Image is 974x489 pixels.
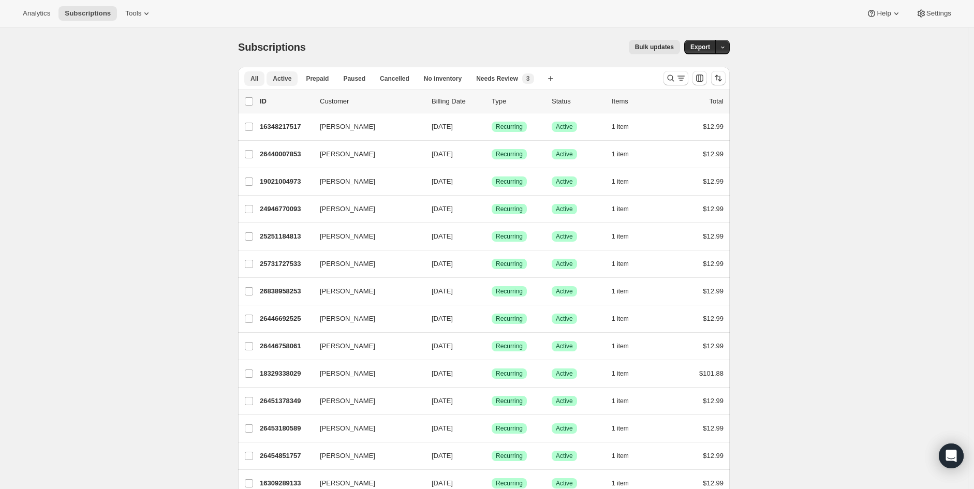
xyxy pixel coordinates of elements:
[260,339,724,353] div: 26446758061[PERSON_NAME][DATE]SuccessRecurringSuccessActive1 item$12.99
[320,204,375,214] span: [PERSON_NAME]
[432,342,453,350] span: [DATE]
[320,368,375,379] span: [PERSON_NAME]
[492,96,543,107] div: Type
[306,75,329,83] span: Prepaid
[663,71,688,85] button: Search and filter results
[612,312,640,326] button: 1 item
[556,452,573,460] span: Active
[314,365,417,382] button: [PERSON_NAME]
[260,451,312,461] p: 26454851757
[692,71,707,85] button: Customize table column order and visibility
[314,228,417,245] button: [PERSON_NAME]
[612,232,629,241] span: 1 item
[260,312,724,326] div: 26446692525[PERSON_NAME][DATE]SuccessRecurringSuccessActive1 item$12.99
[612,449,640,463] button: 1 item
[260,396,312,406] p: 26451378349
[432,205,453,213] span: [DATE]
[612,284,640,299] button: 1 item
[476,75,518,83] span: Needs Review
[432,452,453,460] span: [DATE]
[496,150,523,158] span: Recurring
[260,204,312,214] p: 24946770093
[703,177,724,185] span: $12.99
[612,147,640,161] button: 1 item
[612,150,629,158] span: 1 item
[260,368,312,379] p: 18329338029
[612,394,640,408] button: 1 item
[612,120,640,134] button: 1 item
[260,120,724,134] div: 16348217517[PERSON_NAME][DATE]SuccessRecurringSuccessActive1 item$12.99
[556,397,573,405] span: Active
[320,396,375,406] span: [PERSON_NAME]
[556,260,573,268] span: Active
[926,9,951,18] span: Settings
[556,205,573,213] span: Active
[612,177,629,186] span: 1 item
[877,9,891,18] span: Help
[703,205,724,213] span: $12.99
[711,71,726,85] button: Sort the results
[320,259,375,269] span: [PERSON_NAME]
[343,75,365,83] span: Paused
[314,283,417,300] button: [PERSON_NAME]
[314,256,417,272] button: [PERSON_NAME]
[910,6,957,21] button: Settings
[320,122,375,132] span: [PERSON_NAME]
[314,448,417,464] button: [PERSON_NAME]
[260,202,724,216] div: 24946770093[PERSON_NAME][DATE]SuccessRecurringSuccessActive1 item$12.99
[320,231,375,242] span: [PERSON_NAME]
[690,43,710,51] span: Export
[703,150,724,158] span: $12.99
[699,369,724,377] span: $101.88
[260,314,312,324] p: 26446692525
[496,260,523,268] span: Recurring
[612,315,629,323] span: 1 item
[496,369,523,378] span: Recurring
[314,310,417,327] button: [PERSON_NAME]
[314,146,417,162] button: [PERSON_NAME]
[260,421,724,436] div: 26453180589[PERSON_NAME][DATE]SuccessRecurringSuccessActive1 item$12.99
[260,231,312,242] p: 25251184813
[612,205,629,213] span: 1 item
[58,6,117,21] button: Subscriptions
[432,397,453,405] span: [DATE]
[612,229,640,244] button: 1 item
[320,149,375,159] span: [PERSON_NAME]
[629,40,680,54] button: Bulk updates
[612,257,640,271] button: 1 item
[860,6,907,21] button: Help
[260,366,724,381] div: 18329338029[PERSON_NAME][DATE]SuccessRecurringSuccessActive1 item$101.88
[17,6,56,21] button: Analytics
[556,479,573,487] span: Active
[260,174,724,189] div: 19021004973[PERSON_NAME][DATE]SuccessRecurringSuccessActive1 item$12.99
[612,342,629,350] span: 1 item
[612,96,663,107] div: Items
[556,342,573,350] span: Active
[320,176,375,187] span: [PERSON_NAME]
[432,424,453,432] span: [DATE]
[496,315,523,323] span: Recurring
[612,123,629,131] span: 1 item
[432,287,453,295] span: [DATE]
[703,342,724,350] span: $12.99
[612,339,640,353] button: 1 item
[939,443,964,468] div: Open Intercom Messenger
[260,478,312,488] p: 16309289133
[556,177,573,186] span: Active
[556,123,573,131] span: Active
[552,96,603,107] p: Status
[542,71,559,86] button: Create new view
[496,232,523,241] span: Recurring
[496,287,523,295] span: Recurring
[432,150,453,158] span: [DATE]
[260,147,724,161] div: 26440007853[PERSON_NAME][DATE]SuccessRecurringSuccessActive1 item$12.99
[612,366,640,381] button: 1 item
[496,123,523,131] span: Recurring
[260,286,312,297] p: 26838958253
[612,260,629,268] span: 1 item
[320,423,375,434] span: [PERSON_NAME]
[703,123,724,130] span: $12.99
[65,9,111,18] span: Subscriptions
[612,479,629,487] span: 1 item
[260,257,724,271] div: 25731727533[PERSON_NAME][DATE]SuccessRecurringSuccessActive1 item$12.99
